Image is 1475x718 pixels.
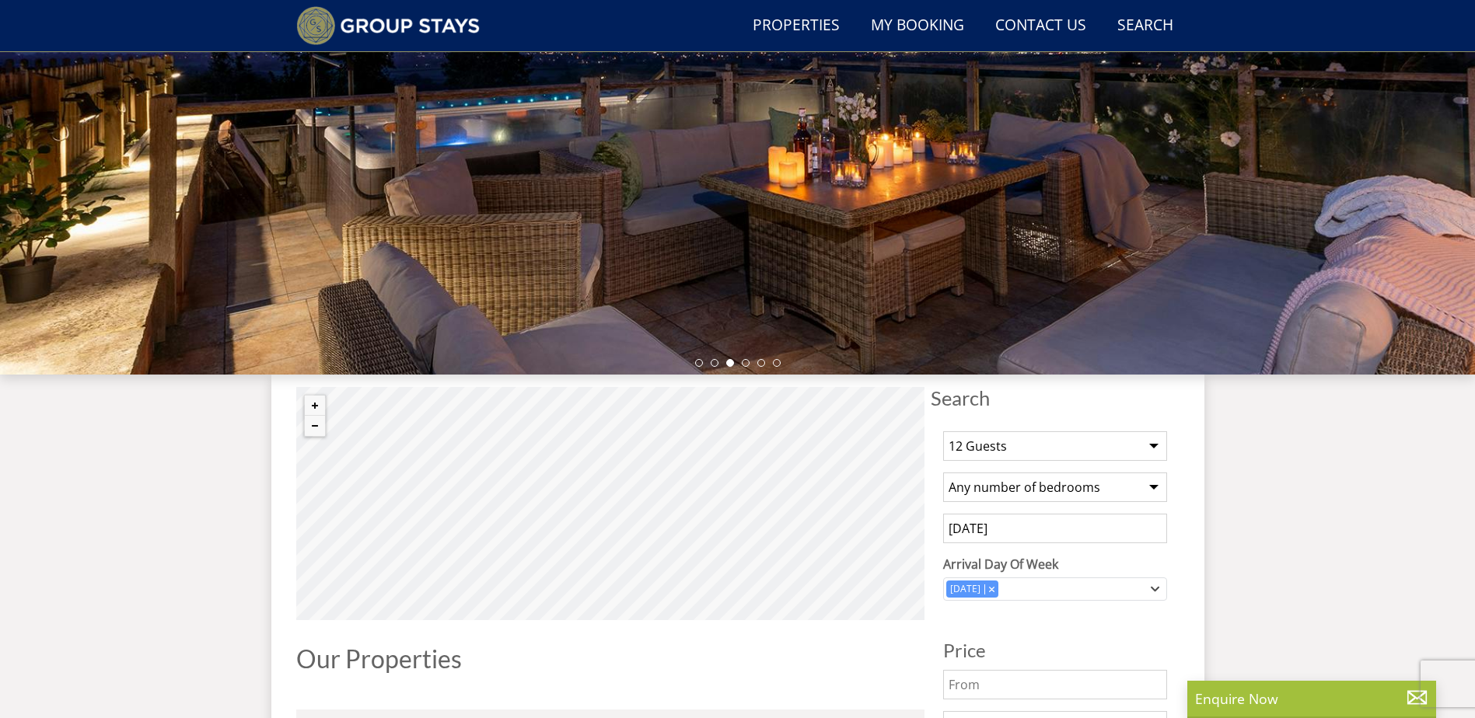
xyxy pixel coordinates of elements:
div: [DATE] [946,582,984,596]
a: Search [1111,9,1180,44]
button: Zoom in [305,396,325,416]
input: From [943,670,1167,699]
a: Contact Us [989,9,1092,44]
span: Search [931,387,1180,409]
p: Enquire Now [1195,688,1428,709]
canvas: Map [296,387,924,620]
h3: Price [943,640,1167,660]
input: Arrival Date [943,514,1167,543]
img: Group Stays [296,6,481,45]
h1: Our Properties [296,645,924,672]
label: Arrival Day Of Week [943,555,1167,573]
button: Zoom out [305,416,325,436]
a: Properties [746,9,846,44]
a: My Booking [865,9,970,44]
div: Combobox [943,577,1167,601]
